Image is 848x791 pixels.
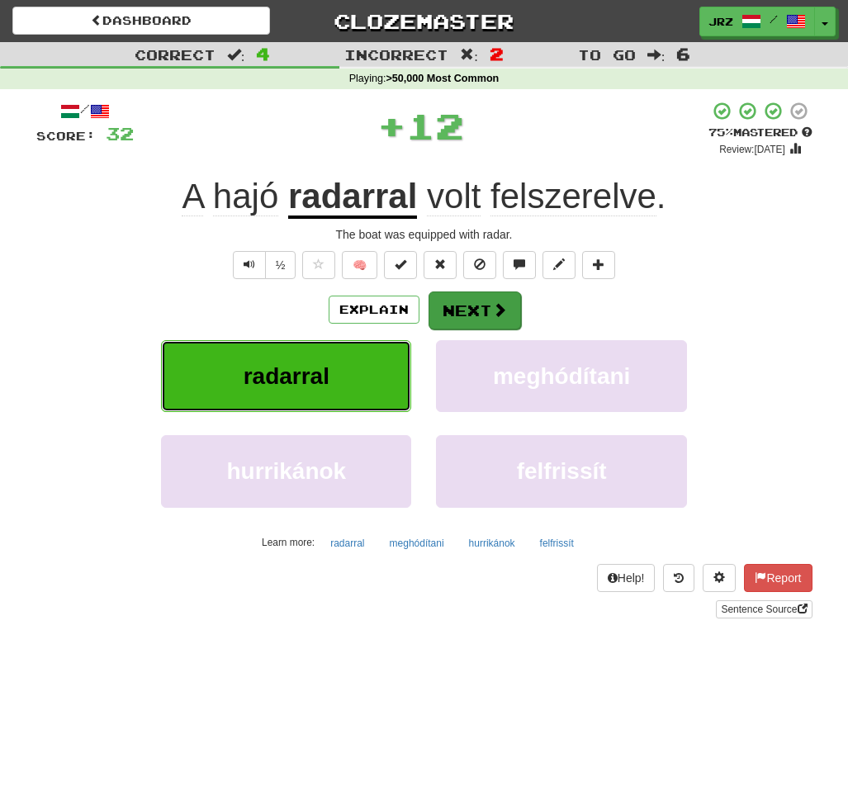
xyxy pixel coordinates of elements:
[663,564,694,592] button: Round history (alt+y)
[329,296,419,324] button: Explain
[716,600,812,618] a: Sentence Source
[490,177,656,216] span: felszerelve
[517,458,607,484] span: felfrissít
[503,251,536,279] button: Discuss sentence (alt+u)
[699,7,815,36] a: jrz /
[377,101,406,150] span: +
[647,48,666,62] span: :
[493,363,630,389] span: meghódítani
[436,340,686,412] button: meghódítani
[161,340,411,412] button: radarral
[406,105,464,146] span: 12
[676,44,690,64] span: 6
[384,251,417,279] button: Set this sentence to 100% Mastered (alt+m)
[342,251,377,279] button: 🧠
[744,564,812,592] button: Report
[417,177,666,216] span: .
[226,458,346,484] span: hurrikánok
[12,7,270,35] a: Dashboard
[597,564,656,592] button: Help!
[708,126,812,140] div: Mastered
[161,435,411,507] button: hurrikánok
[36,101,134,121] div: /
[244,363,329,389] span: radarral
[344,46,448,63] span: Incorrect
[288,177,417,219] u: radarral
[230,251,296,279] div: Text-to-speech controls
[256,44,270,64] span: 4
[582,251,615,279] button: Add to collection (alt+a)
[578,46,636,63] span: To go
[719,144,785,155] small: Review: [DATE]
[490,44,504,64] span: 2
[381,531,453,556] button: meghódítani
[295,7,552,36] a: Clozemaster
[542,251,576,279] button: Edit sentence (alt+d)
[460,48,478,62] span: :
[429,291,521,329] button: Next
[770,13,778,25] span: /
[460,531,524,556] button: hurrikánok
[436,435,686,507] button: felfrissít
[424,251,457,279] button: Reset to 0% Mastered (alt+r)
[233,251,266,279] button: Play sentence audio (ctl+space)
[106,123,134,144] span: 32
[321,531,373,556] button: radarral
[463,251,496,279] button: Ignore sentence (alt+i)
[708,126,733,139] span: 75 %
[213,177,278,216] span: hajó
[386,73,499,84] strong: >50,000 Most Common
[427,177,481,216] span: volt
[708,14,733,29] span: jrz
[227,48,245,62] span: :
[135,46,216,63] span: Correct
[531,531,583,556] button: felfrissít
[182,177,203,216] span: A
[262,537,315,548] small: Learn more:
[265,251,296,279] button: ½
[302,251,335,279] button: Favorite sentence (alt+f)
[36,226,812,243] div: The boat was equipped with radar.
[36,129,96,143] span: Score:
